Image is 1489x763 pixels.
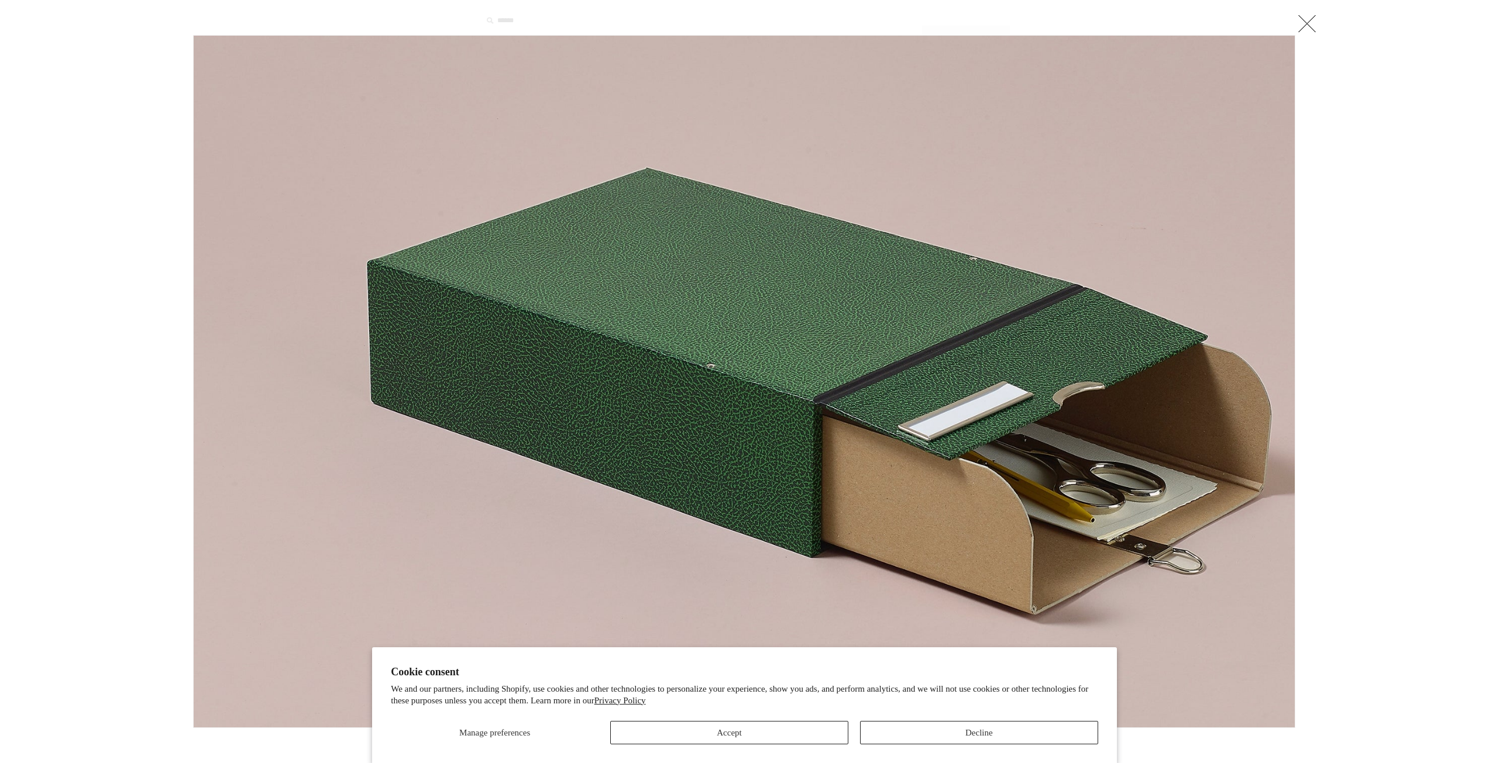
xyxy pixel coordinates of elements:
[860,721,1098,744] button: Decline
[594,696,646,705] a: Privacy Policy
[391,666,1098,678] h2: Cookie consent
[459,728,530,737] span: Manage preferences
[391,721,599,744] button: Manage preferences
[610,721,848,744] button: Accept
[391,683,1098,706] p: We and our partners, including Shopify, use cookies and other technologies to personalize your ex...
[194,36,1295,727] img: Hardback archival box with drawer and chrome label holder, mottled green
